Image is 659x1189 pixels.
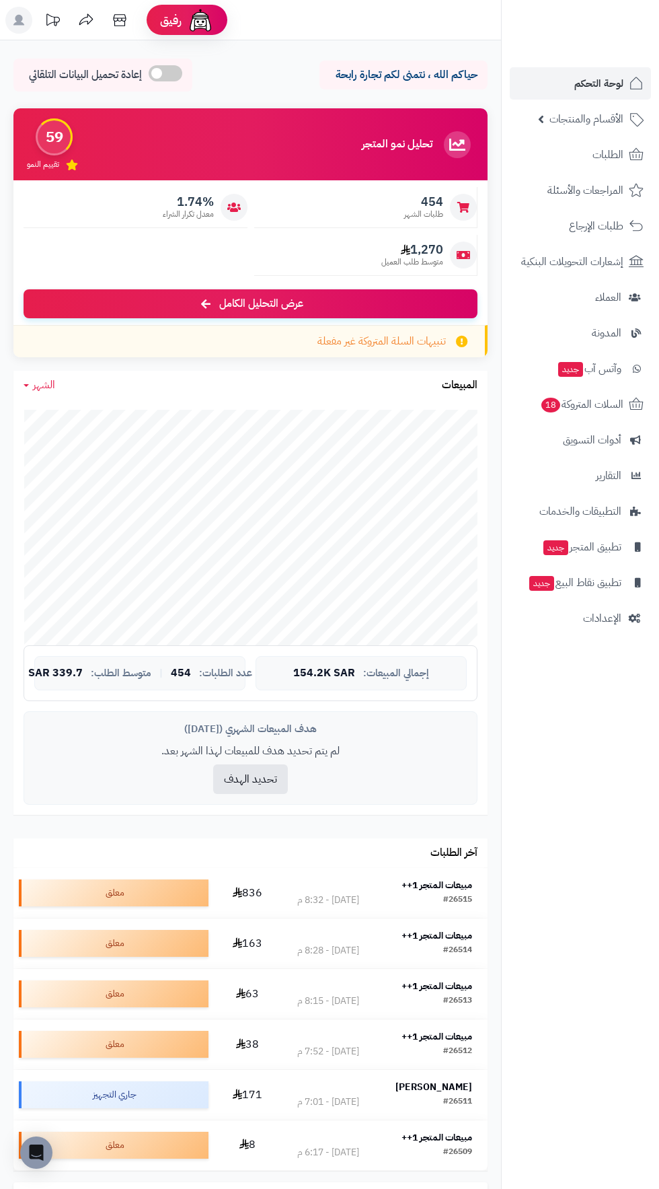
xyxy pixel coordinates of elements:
span: عدد الطلبات: [199,668,252,679]
td: 171 [214,1070,282,1120]
a: وآتس آبجديد [510,353,651,385]
div: Open Intercom Messenger [20,1137,52,1169]
span: رفيق [160,12,182,28]
a: التطبيقات والخدمات [510,495,651,528]
a: طلبات الإرجاع [510,210,651,242]
div: #26512 [443,1045,472,1058]
div: [DATE] - 6:17 م [297,1146,359,1159]
span: معدل تكرار الشراء [163,209,214,220]
div: [DATE] - 7:52 م [297,1045,359,1058]
span: طلبات الشهر [404,209,443,220]
h3: المبيعات [442,380,477,392]
div: هدف المبيعات الشهري ([DATE]) [34,722,467,736]
div: #26509 [443,1146,472,1159]
span: 454 [171,668,191,680]
div: معلق [19,1031,208,1058]
span: أدوات التسويق [563,431,621,449]
div: #26513 [443,995,472,1008]
a: عرض التحليل الكامل [24,289,477,318]
div: [DATE] - 8:28 م [297,944,359,958]
p: لم يتم تحديد هدف للمبيعات لهذا الشهر بعد. [34,744,467,759]
a: المدونة [510,317,651,349]
td: 836 [214,868,282,918]
a: أدوات التسويق [510,424,651,456]
span: جديد [543,540,568,555]
span: طلبات الإرجاع [569,217,623,236]
div: [DATE] - 7:01 م [297,1095,359,1109]
span: تطبيق المتجر [542,538,621,556]
td: 38 [214,1019,282,1069]
div: [DATE] - 8:15 م [297,995,359,1008]
a: تحديثات المنصة [36,7,69,37]
a: الإعدادات [510,602,651,635]
h3: آخر الطلبات [430,847,477,859]
a: المراجعات والأسئلة [510,174,651,207]
div: #26515 [443,894,472,907]
div: #26514 [443,944,472,958]
span: جديد [558,362,583,377]
div: معلق [19,980,208,1007]
span: 154.2K SAR [293,668,355,680]
strong: [PERSON_NAME] [395,1080,472,1094]
a: الطلبات [510,139,651,171]
span: السلات المتروكة [540,395,623,414]
span: التقارير [596,466,621,485]
span: متوسط طلب العميل [381,256,443,268]
span: تطبيق نقاط البيع [528,573,621,592]
span: الأقسام والمنتجات [549,110,623,129]
button: تحديد الهدف [213,764,288,794]
div: معلق [19,930,208,957]
span: إعادة تحميل البيانات التلقائي [29,67,142,83]
span: العملاء [595,288,621,307]
span: 18 [541,398,560,412]
img: ai-face.png [187,7,214,34]
span: الشهر [33,377,55,393]
p: حياكم الله ، نتمنى لكم تجارة رابحة [329,67,477,83]
a: إشعارات التحويلات البنكية [510,246,651,278]
span: 1,270 [381,242,443,257]
span: عرض التحليل الكامل [219,296,303,312]
div: [DATE] - 8:32 م [297,894,359,907]
span: جديد [529,576,554,591]
a: العملاء [510,281,651,314]
a: لوحة التحكم [510,67,651,100]
a: تطبيق نقاط البيعجديد [510,567,651,599]
strong: مبيعات المتجر 1++ [401,1030,472,1044]
h3: تحليل نمو المتجر [362,139,432,151]
a: تطبيق المتجرجديد [510,531,651,563]
img: logo-2.png [568,38,646,66]
a: التقارير [510,460,651,492]
span: 1.74% [163,194,214,209]
div: جاري التجهيز [19,1081,208,1108]
span: وآتس آب [557,359,621,378]
div: #26511 [443,1095,472,1109]
span: تنبيهات السلة المتروكة غير مفعلة [317,334,446,349]
strong: مبيعات المتجر 1++ [401,929,472,943]
span: تقييم النمو [27,159,59,170]
div: معلق [19,879,208,906]
a: السلات المتروكة18 [510,388,651,421]
span: | [159,668,163,678]
td: 163 [214,918,282,968]
strong: مبيعات المتجر 1++ [401,1130,472,1145]
span: المراجعات والأسئلة [547,181,623,200]
td: 63 [214,969,282,1019]
span: الإعدادات [583,609,621,628]
span: 454 [404,194,443,209]
span: لوحة التحكم [574,74,623,93]
span: متوسط الطلب: [91,668,151,679]
span: إجمالي المبيعات: [363,668,429,679]
div: معلق [19,1132,208,1159]
strong: مبيعات المتجر 1++ [401,979,472,993]
span: التطبيقات والخدمات [539,502,621,521]
span: المدونة [592,324,621,343]
span: 339.7 SAR [28,668,83,680]
td: 8 [214,1120,282,1170]
span: إشعارات التحويلات البنكية [521,252,623,271]
a: الشهر [24,377,55,393]
strong: مبيعات المتجر 1++ [401,878,472,892]
span: الطلبات [592,145,623,164]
